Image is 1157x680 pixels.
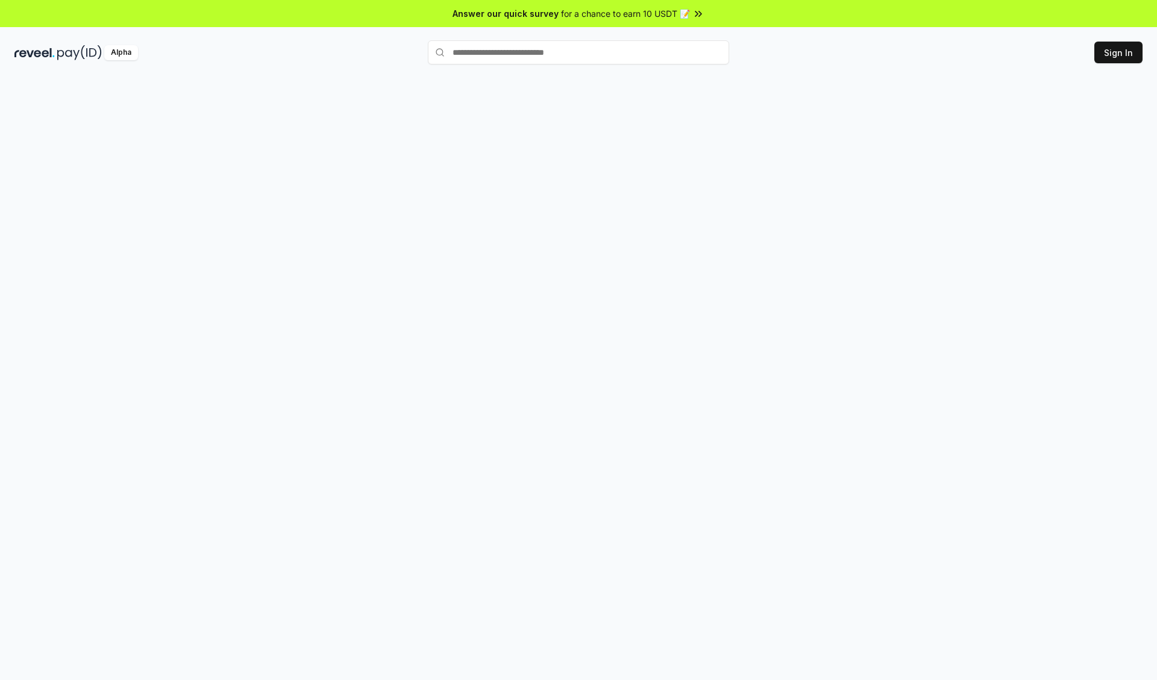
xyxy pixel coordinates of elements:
img: pay_id [57,45,102,60]
div: Alpha [104,45,138,60]
span: for a chance to earn 10 USDT 📝 [561,7,690,20]
span: Answer our quick survey [453,7,559,20]
button: Sign In [1094,42,1143,63]
img: reveel_dark [14,45,55,60]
